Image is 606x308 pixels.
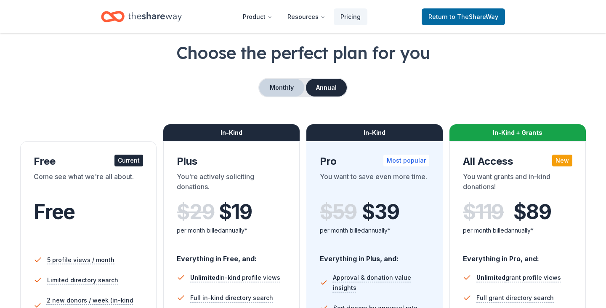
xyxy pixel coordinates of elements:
div: In-Kind [163,124,300,141]
div: Everything in Free, and: [177,246,286,264]
div: In-Kind + Grants [449,124,586,141]
div: Pro [320,155,429,168]
div: New [552,155,572,166]
span: $ 19 [219,200,252,224]
h1: Choose the perfect plan for you [20,41,586,64]
div: Everything in Plus, and: [320,246,429,264]
span: Approval & donation value insights [333,273,429,293]
a: Home [101,7,182,27]
div: You're actively soliciting donations. [177,171,286,195]
nav: Main [236,7,367,27]
span: Return [428,12,498,22]
button: Annual [306,79,347,96]
a: Pricing [334,8,367,25]
div: Most popular [383,155,429,166]
div: In-Kind [306,124,443,141]
button: Resources [281,8,332,25]
div: You want grants and in-kind donations! [463,171,572,195]
div: Current [114,155,143,166]
span: $ 39 [362,200,399,224]
span: Full in-kind directory search [190,293,273,303]
a: Returnto TheShareWay [422,8,505,25]
div: per month billed annually* [320,225,429,236]
div: All Access [463,155,572,168]
div: You want to save even more time. [320,171,429,195]
span: to TheShareWay [449,13,498,20]
span: Free [34,199,75,224]
span: Limited directory search [47,275,118,285]
button: Product [236,8,279,25]
span: Unlimited [476,274,505,281]
div: Plus [177,155,286,168]
div: Free [34,155,143,168]
div: Everything in Pro, and: [463,246,572,264]
div: Come see what we're all about. [34,171,143,195]
span: in-kind profile views [190,274,280,281]
span: $ 89 [513,200,551,224]
span: Full grant directory search [476,293,554,303]
span: 5 profile views / month [47,255,114,265]
span: Unlimited [190,274,219,281]
div: per month billed annually* [463,225,572,236]
button: Monthly [259,79,304,96]
span: grant profile views [476,274,561,281]
div: per month billed annually* [177,225,286,236]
